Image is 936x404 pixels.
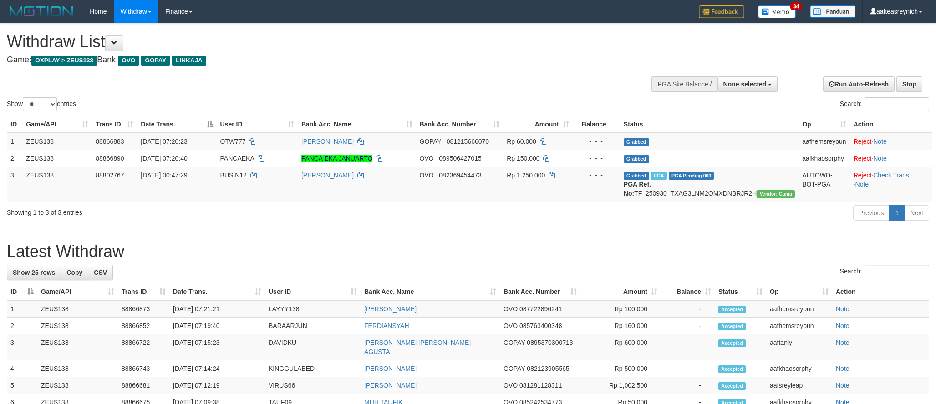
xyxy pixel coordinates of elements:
[118,360,169,377] td: 88866743
[504,305,518,313] span: OVO
[416,116,504,133] th: Bank Acc. Number: activate to sort column ascending
[836,365,850,372] a: Note
[661,377,715,394] td: -
[718,365,746,373] span: Accepted
[904,205,929,221] a: Next
[118,56,139,66] span: OVO
[620,116,799,133] th: Status
[37,334,118,360] td: ZEUS138
[799,150,850,167] td: aafkhaosorphy
[118,318,169,334] td: 88866852
[439,172,481,179] span: Copy 082369454473 to clipboard
[141,56,170,66] span: GOPAY
[504,339,525,346] span: GOPAY
[836,305,850,313] a: Note
[7,56,615,65] h4: Game: Bank:
[96,155,124,162] span: 88866890
[37,318,118,334] td: ZEUS138
[519,322,562,329] span: Copy 085763400348 to clipboard
[624,155,649,163] span: Grabbed
[301,155,372,162] a: PANCA EKA JANUARTO
[88,265,113,280] a: CSV
[504,365,525,372] span: GOPAY
[66,269,82,276] span: Copy
[169,283,265,300] th: Date Trans.: activate to sort column ascending
[580,300,661,318] td: Rp 100,000
[799,167,850,202] td: AUTOWD-BOT-PGA
[169,300,265,318] td: [DATE] 07:21:21
[527,365,569,372] span: Copy 082123905565 to clipboard
[718,323,746,330] span: Accepted
[718,339,746,347] span: Accepted
[37,360,118,377] td: ZEUS138
[265,360,361,377] td: KINGGULABED
[420,172,434,179] span: OVO
[23,97,57,111] select: Showentries
[361,283,500,300] th: Bank Acc. Name: activate to sort column ascending
[624,172,649,180] span: Grabbed
[836,382,850,389] a: Note
[758,5,796,18] img: Button%20Memo.svg
[364,339,471,355] a: [PERSON_NAME] [PERSON_NAME] AGUSTA
[854,138,872,145] a: Reject
[141,155,187,162] span: [DATE] 07:20:40
[757,190,795,198] span: Vendor URL: https://trx31.1velocity.biz
[37,300,118,318] td: ZEUS138
[766,360,832,377] td: aafkhaosorphy
[580,334,661,360] td: Rp 600,000
[7,265,61,280] a: Show 25 rows
[420,138,441,145] span: GOPAY
[364,305,417,313] a: [PERSON_NAME]
[118,334,169,360] td: 88866722
[836,339,850,346] a: Note
[7,133,22,150] td: 1
[141,138,187,145] span: [DATE] 07:20:23
[96,172,124,179] span: 88802767
[718,306,746,313] span: Accepted
[61,265,88,280] a: Copy
[723,81,767,88] span: None selected
[850,167,932,202] td: · ·
[169,377,265,394] td: [DATE] 07:12:19
[661,360,715,377] td: -
[13,269,55,276] span: Show 25 rows
[576,154,616,163] div: - - -
[766,334,832,360] td: aaftanly
[580,377,661,394] td: Rp 1,002,500
[853,205,890,221] a: Previous
[7,360,37,377] td: 4
[118,377,169,394] td: 88866681
[220,155,254,162] span: PANCAEKA
[766,300,832,318] td: aafhemsreyoun
[92,116,137,133] th: Trans ID: activate to sort column ascending
[172,56,206,66] span: LINKAJA
[507,172,545,179] span: Rp 1.250.000
[7,167,22,202] td: 3
[217,116,298,133] th: User ID: activate to sort column ascending
[265,334,361,360] td: DAVIDKU
[265,318,361,334] td: BARAARJUN
[504,382,518,389] span: OVO
[220,172,247,179] span: BUSIN12
[22,167,92,202] td: ZEUS138
[855,181,869,188] a: Note
[661,300,715,318] td: -
[169,334,265,360] td: [DATE] 07:15:23
[447,138,489,145] span: Copy 081215666070 to clipboard
[420,155,434,162] span: OVO
[620,167,799,202] td: TF_250930_TXAG3LNM2OMXDNBRJR2H
[823,76,895,92] a: Run Auto-Refresh
[799,116,850,133] th: Op: activate to sort column ascending
[840,97,929,111] label: Search:
[799,133,850,150] td: aafhemsreyoun
[873,155,887,162] a: Note
[840,265,929,278] label: Search:
[699,5,744,18] img: Feedback.jpg
[507,138,536,145] span: Rp 60.000
[718,382,746,390] span: Accepted
[836,322,850,329] a: Note
[889,205,905,221] a: 1
[7,334,37,360] td: 3
[364,365,417,372] a: [PERSON_NAME]
[766,318,832,334] td: aafhemsreyoun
